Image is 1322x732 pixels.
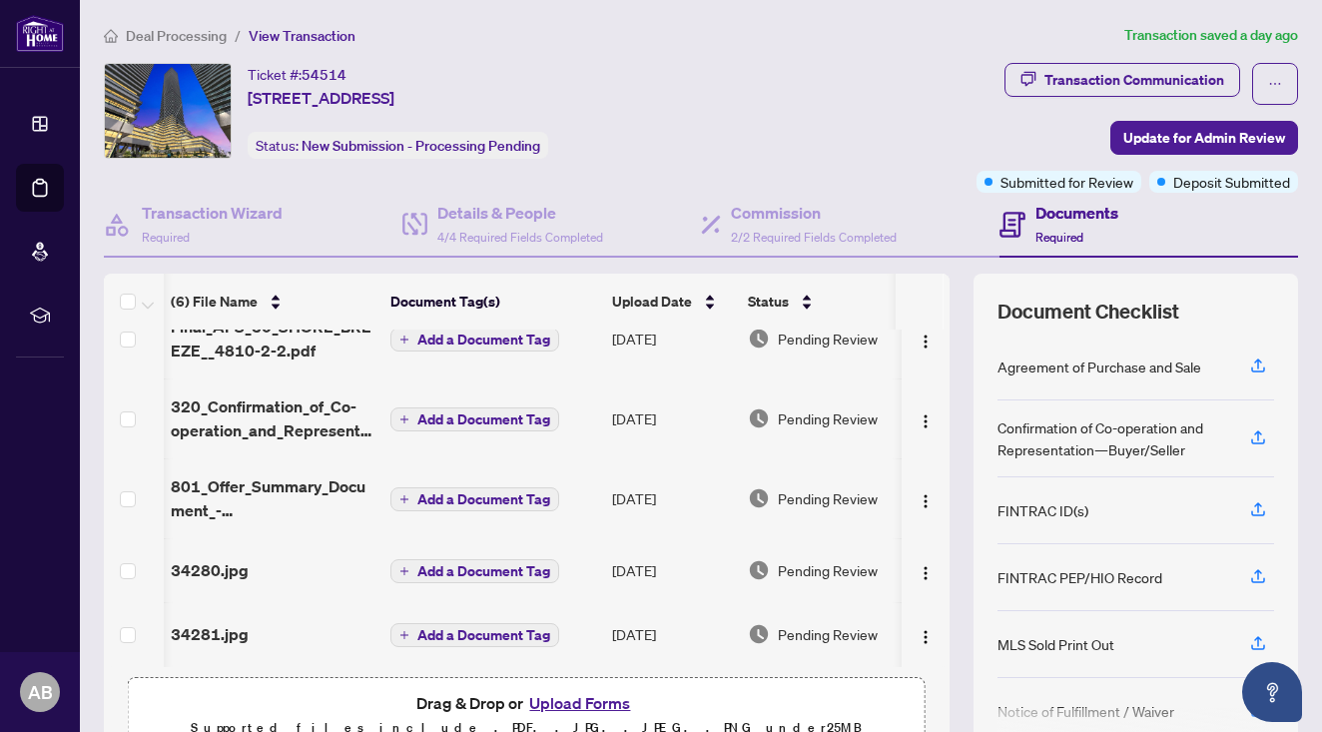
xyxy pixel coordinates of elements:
span: plus [399,630,409,640]
span: Required [1035,230,1083,245]
img: Document Status [748,487,770,509]
div: Notice of Fulfillment / Waiver [997,700,1174,722]
div: Transaction Communication [1044,64,1224,96]
span: Document Checklist [997,298,1179,326]
td: [DATE] [604,538,740,602]
div: FINTRAC PEP/HIO Record [997,566,1162,588]
th: Upload Date [604,274,740,330]
div: Confirmation of Co-operation and Representation—Buyer/Seller [997,416,1226,460]
li: / [235,24,241,47]
span: home [104,29,118,43]
td: [DATE] [604,299,740,378]
span: 801_Offer_Summary_Document_-_For_use_w__Agrmt_of_Purchase___Sale_-_PropTx-[PERSON_NAME].pdf [171,474,374,522]
span: Required [142,230,190,245]
span: Drag & Drop or [416,690,636,716]
img: Logo [918,493,934,509]
h4: Transaction Wizard [142,201,283,225]
button: Add a Document Tag [390,328,559,352]
button: Transaction Communication [1004,63,1240,97]
span: Pending Review [778,407,878,429]
img: Logo [918,565,934,581]
div: Agreement of Purchase and Sale [997,356,1201,377]
span: AB [28,678,53,706]
img: Logo [918,413,934,429]
h4: Commission [731,201,897,225]
img: Document Status [748,559,770,581]
div: Status: [248,132,548,159]
span: Submitted for Review [1000,171,1133,193]
span: New Submission - Processing Pending [302,137,540,155]
span: 34280.jpg [171,558,249,582]
img: Document Status [748,328,770,350]
span: 4/4 Required Fields Completed [437,230,603,245]
img: Document Status [748,407,770,429]
span: Add a Document Tag [417,492,550,506]
span: Add a Document Tag [417,628,550,642]
td: [DATE] [604,378,740,458]
img: Logo [918,629,934,645]
td: [DATE] [604,458,740,538]
button: Logo [910,482,942,514]
th: Status [740,274,910,330]
span: 2/2 Required Fields Completed [731,230,897,245]
button: Logo [910,402,942,434]
button: Add a Document Tag [390,487,559,511]
div: Ticket #: [248,63,346,86]
button: Add a Document Tag [390,327,559,353]
img: Document Status [748,623,770,645]
span: plus [399,335,409,345]
span: Add a Document Tag [417,564,550,578]
button: Logo [910,554,942,586]
span: Pending Review [778,487,878,509]
span: ellipsis [1268,77,1282,91]
span: plus [399,414,409,424]
span: Add a Document Tag [417,412,550,426]
button: Add a Document Tag [390,406,559,432]
span: 54514 [302,66,346,84]
img: IMG-W12407320_1.jpg [105,64,231,158]
button: Add a Document Tag [390,486,559,512]
span: View Transaction [249,27,355,45]
img: Logo [918,334,934,350]
span: Deal Processing [126,27,227,45]
td: [DATE] [604,602,740,666]
span: Upload Date [612,291,692,313]
button: Upload Forms [523,690,636,716]
button: Add a Document Tag [390,623,559,647]
div: FINTRAC ID(s) [997,499,1088,521]
span: Pending Review [778,328,878,350]
span: Deposit Submitted [1173,171,1290,193]
button: Logo [910,618,942,650]
h4: Documents [1035,201,1118,225]
span: Add a Document Tag [417,333,550,347]
button: Update for Admin Review [1110,121,1298,155]
th: Document Tag(s) [382,274,604,330]
img: logo [16,15,64,52]
button: Add a Document Tag [390,558,559,584]
span: Status [748,291,789,313]
h4: Details & People [437,201,603,225]
span: plus [399,494,409,504]
span: (6) File Name [171,291,258,313]
span: [STREET_ADDRESS] [248,86,394,110]
button: Add a Document Tag [390,559,559,583]
span: Pending Review [778,559,878,581]
button: Add a Document Tag [390,407,559,431]
span: Update for Admin Review [1123,122,1285,154]
span: Pending Review [778,623,878,645]
button: Add a Document Tag [390,622,559,648]
span: Final_APS_30_SHORE_BREEZE__4810-2-2.pdf [171,315,374,363]
button: Logo [910,323,942,355]
article: Transaction saved a day ago [1124,24,1298,47]
button: Open asap [1242,662,1302,722]
span: 320_Confirmation_of_Co-operation_and_Representation_-_Buyer_Seller_-_PropTx-[PERSON_NAME].pdf [171,394,374,442]
div: MLS Sold Print Out [997,633,1114,655]
span: plus [399,566,409,576]
th: (6) File Name [163,274,382,330]
span: 34281.jpg [171,622,249,646]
